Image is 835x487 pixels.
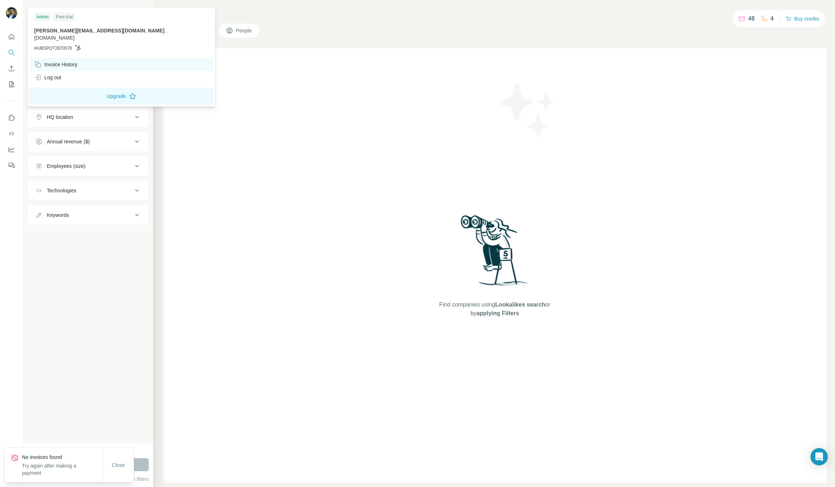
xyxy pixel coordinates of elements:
[6,127,17,140] button: Use Surfe API
[107,459,130,472] button: Close
[34,13,51,21] div: Admin
[22,462,103,477] p: Try again after making a payment
[34,45,72,52] span: HUBSPOT2870578
[748,14,755,23] p: 48
[34,74,61,81] div: Log out
[47,113,73,121] div: HQ location
[166,28,168,33] span: .
[6,159,17,172] button: Feedback
[47,138,90,145] div: Annual revenue ($)
[28,108,148,126] button: HQ location
[6,30,17,43] button: Quick start
[112,461,125,469] span: Close
[28,157,148,175] button: Employees (size)
[786,14,819,24] button: Buy credits
[6,78,17,91] button: My lists
[6,7,17,19] img: Avatar
[29,88,214,105] button: Upgrade
[34,35,75,41] span: [DOMAIN_NAME]
[28,182,148,199] button: Technologies
[495,77,560,142] img: Surfe Illustration - Stars
[47,162,85,170] div: Employees (size)
[22,454,103,461] p: No invoices found
[6,111,17,124] button: Use Surfe on LinkedIn
[6,62,17,75] button: Enrich CSV
[457,213,532,294] img: Surfe Illustration - Woman searching with binoculars
[28,206,148,224] button: Keywords
[6,46,17,59] button: Search
[771,14,774,23] p: 4
[34,28,165,33] span: [PERSON_NAME][EMAIL_ADDRESS][DOMAIN_NAME]
[6,143,17,156] button: Dashboard
[811,448,828,465] div: Open Intercom Messenger
[28,133,148,150] button: Annual revenue ($)
[477,310,519,316] span: applying Filters
[163,9,826,19] h4: Search
[47,211,69,219] div: Keywords
[236,27,253,34] span: People
[54,13,75,21] div: Free trial
[34,61,77,68] div: Invoice History
[437,300,552,318] span: Find companies using or by
[495,301,545,308] span: Lookalikes search
[28,6,50,13] div: New search
[125,4,153,15] button: Hide
[47,187,76,194] div: Technologies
